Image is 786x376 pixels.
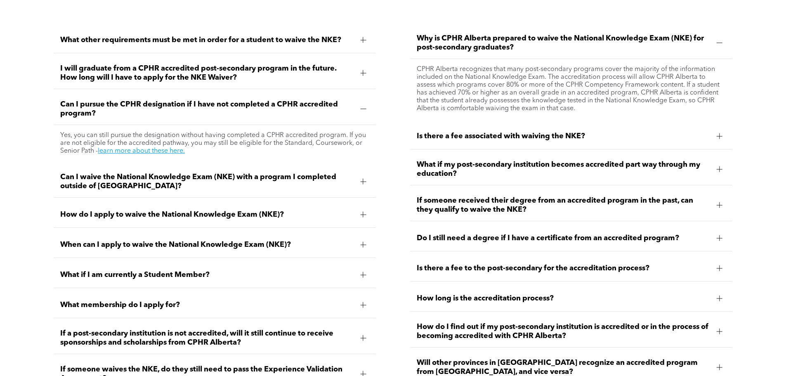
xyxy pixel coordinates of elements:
[60,64,354,82] span: I will graduate from a CPHR accredited post-secondary program in the future. How long will I have...
[98,148,185,154] a: learn more about these here.
[60,173,354,191] span: Can I waive the National Knowledge Exam (NKE) with a program I completed outside of [GEOGRAPHIC_D...
[417,66,726,113] p: CPHR Alberta recognizes that many post-secondary programs cover the majority of the information i...
[417,264,710,273] span: Is there a fee to the post-secondary for the accreditation process?
[417,196,710,214] span: If someone received their degree from an accredited program in the past, can they qualify to waiv...
[60,240,354,249] span: When can I apply to waive the National Knowledge Exam (NKE)?
[60,132,369,155] p: Yes, you can still pursue the designation without having completed a CPHR accredited program. If ...
[417,234,710,243] span: Do I still need a degree if I have a certificate from an accredited program?
[60,35,354,45] span: What other requirements must be met in order for a student to waive the NKE?
[417,322,710,341] span: How do I find out if my post-secondary institution is accredited or in the process of becoming ac...
[417,294,710,303] span: How long is the accreditation process?
[60,210,354,219] span: How do I apply to waive the National Knowledge Exam (NKE)?
[417,160,710,178] span: What if my post-secondary institution becomes accredited part way through my education?
[417,132,710,141] span: Is there a fee associated with waiving the NKE?
[417,34,710,52] span: Why is CPHR Alberta prepared to waive the National Knowledge Exam (NKE) for post-secondary gradua...
[60,270,354,279] span: What if I am currently a Student Member?
[60,100,354,118] span: Can I pursue the CPHR designation if I have not completed a CPHR accredited program?
[60,300,354,310] span: What membership do I apply for?
[60,329,354,347] span: If a post-secondary institution is not accredited, will it still continue to receive sponsorships...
